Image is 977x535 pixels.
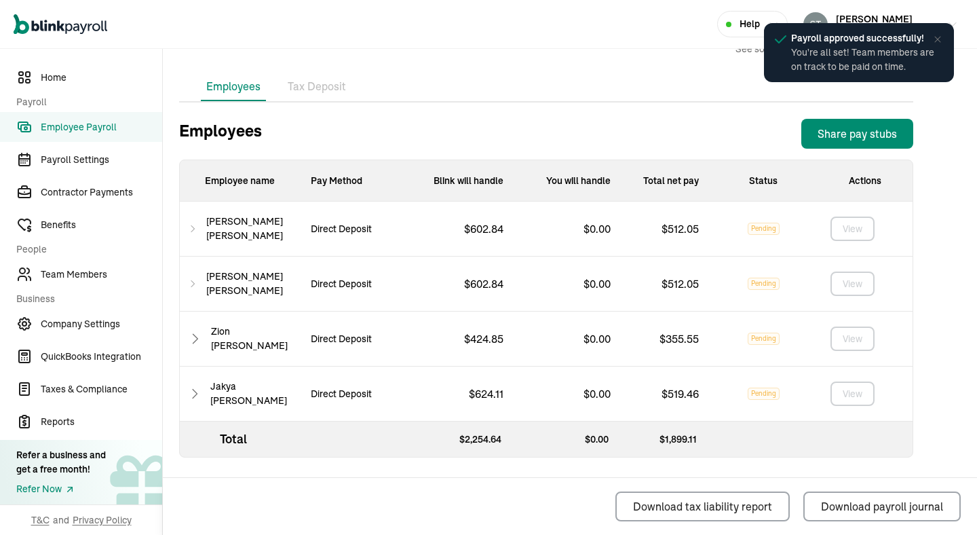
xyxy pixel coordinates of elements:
[748,223,780,235] span: Pending
[748,278,780,290] span: Pending
[300,332,383,346] p: Direct Deposit
[843,332,862,346] div: View
[735,42,833,56] span: See something wrong?
[31,513,50,527] span: T&C
[909,470,977,535] iframe: Chat Widget
[748,388,780,400] span: Pending
[717,11,788,37] button: Help
[573,386,621,402] p: $ 0.00
[180,160,300,202] p: Employee name
[621,160,710,202] div: Total net pay
[649,331,699,347] p: $ 355.55
[830,272,875,296] button: View
[615,492,790,521] button: Download tax liability report
[211,325,300,353] span: Zion [PERSON_NAME]
[515,422,622,457] p: $ 0.00
[453,331,514,347] p: $ 424.85
[282,73,351,101] li: Tax Deposit
[41,153,162,167] span: Payroll Settings
[41,382,162,396] span: Taxes & Compliance
[16,292,154,306] span: Business
[843,277,862,291] div: View
[791,31,940,45] span: Payroll approved successfully!
[843,222,862,236] div: View
[843,387,862,401] div: View
[41,415,162,429] span: Reports
[41,218,162,232] span: Benefits
[407,160,514,202] p: Blink will handle
[16,482,106,496] a: Refer Now
[514,160,621,202] div: You will handle
[740,17,760,31] span: Help
[41,317,162,331] span: Company Settings
[791,45,940,74] span: You're all set! Team members are on track to be paid on time.
[801,119,913,149] button: Share pay stubs
[830,327,875,351] button: View
[206,215,300,243] span: [PERSON_NAME] [PERSON_NAME]
[798,7,963,41] button: [PERSON_NAME]SHRJ [PERSON_NAME] MAA
[817,160,913,202] div: Actions
[821,498,943,515] div: Download payroll journal
[651,386,699,402] p: $ 519.46
[41,71,162,85] span: Home
[651,221,699,237] p: $ 512.05
[300,277,383,291] p: Direct Deposit
[73,513,132,527] span: Privacy Policy
[622,422,710,457] p: $ 1,899.11
[41,267,162,282] span: Team Members
[830,382,875,406] button: View
[573,276,621,292] p: $ 0.00
[818,126,897,142] div: Share pay stubs
[453,221,514,237] p: $ 602.84
[573,221,621,237] p: $ 0.00
[180,422,301,457] p: Total
[300,387,383,401] p: Direct Deposit
[830,217,875,241] button: View
[710,160,817,202] div: Status
[16,448,106,477] div: Refer a business and get a free month!
[210,380,300,408] span: Jakya [PERSON_NAME]
[748,333,780,345] span: Pending
[41,120,162,134] span: Employee Payroll
[453,276,514,292] p: $ 602.84
[206,270,300,298] span: [PERSON_NAME] [PERSON_NAME]
[41,350,162,364] span: QuickBooks Integration
[300,160,407,202] p: Pay Method
[16,95,154,109] span: Payroll
[573,331,621,347] p: $ 0.00
[300,222,383,236] p: Direct Deposit
[41,185,162,200] span: Contractor Payments
[458,386,514,402] p: $ 624.11
[179,119,262,149] h3: Employees
[14,5,107,44] nav: Global
[408,422,515,457] p: $ 2,254.64
[633,498,772,515] div: Download tax liability report
[651,276,699,292] p: $ 512.05
[201,73,266,101] li: Employees
[803,492,961,521] button: Download payroll journal
[16,242,154,257] span: People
